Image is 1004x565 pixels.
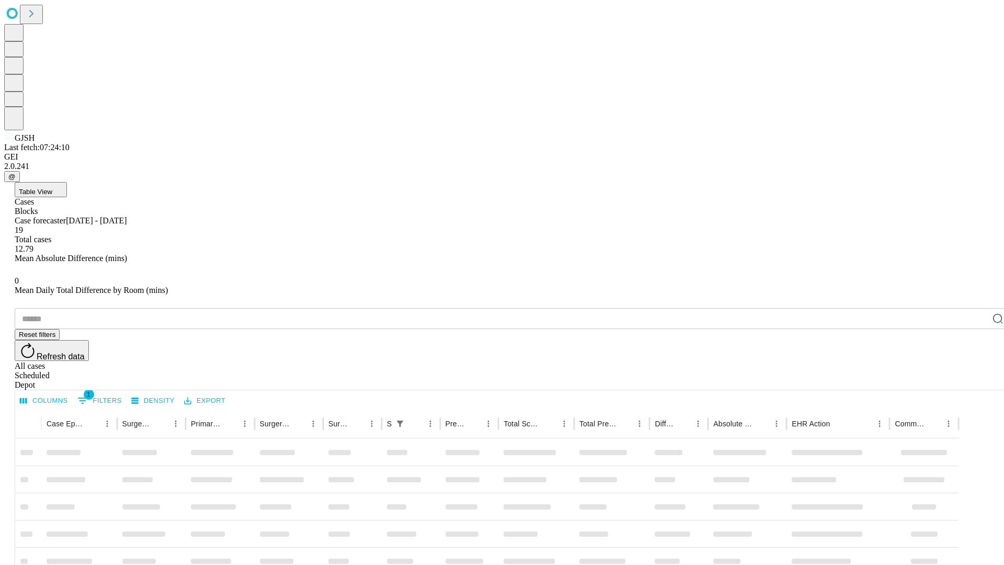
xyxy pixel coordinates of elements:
span: GJSH [15,133,35,142]
div: Absolute Difference [713,420,754,428]
button: @ [4,171,20,182]
div: EHR Action [792,420,830,428]
button: Sort [927,416,941,431]
div: Surgeon Name [122,420,153,428]
div: 2.0.241 [4,162,1000,171]
button: Export [181,393,228,409]
span: Mean Absolute Difference (mins) [15,254,127,263]
span: [DATE] - [DATE] [66,216,127,225]
div: Case Epic Id [47,420,84,428]
span: Reset filters [19,331,55,338]
button: Menu [941,416,956,431]
div: Predicted In Room Duration [446,420,466,428]
button: Select columns [17,393,71,409]
button: Sort [618,416,632,431]
button: Sort [542,416,557,431]
button: Menu [691,416,705,431]
button: Sort [408,416,423,431]
button: Show filters [75,392,124,409]
div: GEI [4,152,1000,162]
span: 1 [84,389,94,400]
button: Refresh data [15,340,89,361]
button: Menu [364,416,379,431]
button: Menu [237,416,252,431]
span: 12.79 [15,244,33,253]
div: Primary Service [191,420,221,428]
span: Table View [19,188,52,196]
button: Sort [291,416,306,431]
button: Sort [85,416,100,431]
button: Sort [676,416,691,431]
div: Total Predicted Duration [579,420,617,428]
span: 0 [15,276,19,285]
button: Table View [15,182,67,197]
div: Comments [895,420,925,428]
button: Sort [755,416,769,431]
div: Total Scheduled Duration [504,420,541,428]
button: Menu [632,416,647,431]
button: Menu [557,416,572,431]
button: Menu [306,416,321,431]
div: Surgery Name [260,420,290,428]
button: Menu [872,416,887,431]
span: Mean Daily Total Difference by Room (mins) [15,286,168,295]
button: Menu [769,416,784,431]
span: 19 [15,225,23,234]
button: Show filters [393,416,407,431]
span: Total cases [15,235,51,244]
button: Menu [481,416,496,431]
button: Sort [831,416,846,431]
div: Surgery Date [328,420,349,428]
button: Density [129,393,177,409]
button: Menu [423,416,438,431]
span: Last fetch: 07:24:10 [4,143,70,152]
button: Sort [466,416,481,431]
button: Sort [350,416,364,431]
span: Case forecaster [15,216,66,225]
span: Refresh data [37,352,85,361]
button: Reset filters [15,329,60,340]
button: Sort [154,416,168,431]
button: Sort [223,416,237,431]
div: Scheduled In Room Duration [387,420,392,428]
span: @ [8,173,16,180]
button: Menu [100,416,115,431]
div: 1 active filter [393,416,407,431]
div: Difference [655,420,675,428]
button: Menu [168,416,183,431]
